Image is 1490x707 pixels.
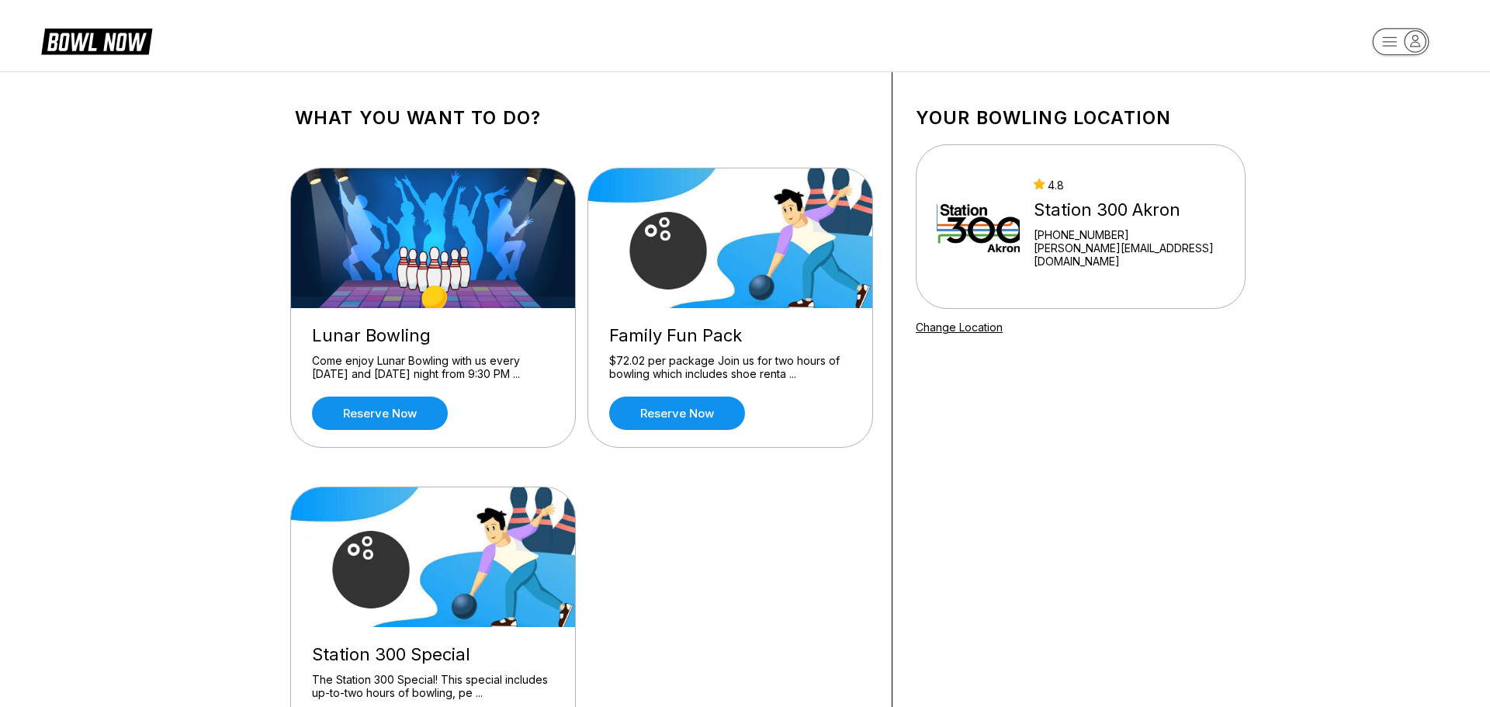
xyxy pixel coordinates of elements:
[588,168,874,308] img: Family Fun Pack
[609,397,745,430] a: Reserve now
[1034,178,1225,192] div: 4.8
[1034,199,1225,220] div: Station 300 Akron
[609,354,851,381] div: $72.02 per package Join us for two hours of bowling which includes shoe renta ...
[291,487,577,627] img: Station 300 Special
[1034,228,1225,241] div: [PHONE_NUMBER]
[916,321,1003,334] a: Change Location
[312,354,554,381] div: Come enjoy Lunar Bowling with us every [DATE] and [DATE] night from 9:30 PM ...
[295,107,868,129] h1: What you want to do?
[916,107,1246,129] h1: Your bowling location
[291,168,577,308] img: Lunar Bowling
[312,325,554,346] div: Lunar Bowling
[312,673,554,700] div: The Station 300 Special! This special includes up-to-two hours of bowling, pe ...
[937,168,1020,285] img: Station 300 Akron
[609,325,851,346] div: Family Fun Pack
[1034,241,1225,268] a: [PERSON_NAME][EMAIL_ADDRESS][DOMAIN_NAME]
[312,644,554,665] div: Station 300 Special
[312,397,448,430] a: Reserve now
